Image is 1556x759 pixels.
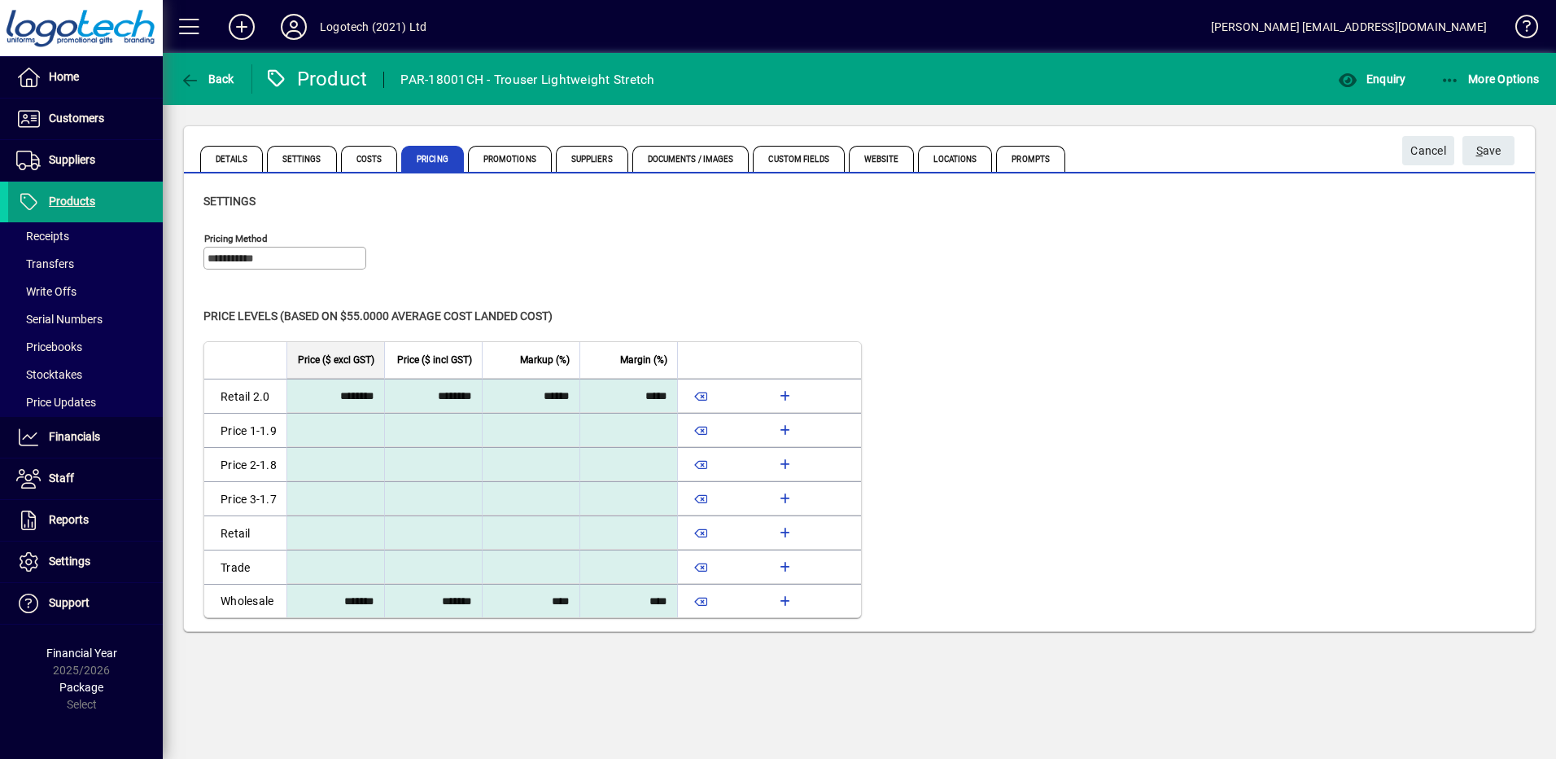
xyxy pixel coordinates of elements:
[1211,14,1487,40] div: [PERSON_NAME] [EMAIL_ADDRESS][DOMAIN_NAME]
[16,257,74,270] span: Transfers
[203,309,553,322] span: Price levels (based on $55.0000 Average cost landed cost)
[163,64,252,94] app-page-header-button: Back
[632,146,750,172] span: Documents / Images
[556,146,628,172] span: Suppliers
[16,368,82,381] span: Stocktakes
[401,146,464,172] span: Pricing
[176,64,238,94] button: Back
[400,67,654,93] div: PAR-18001CH - Trouser Lightweight Stretch
[268,12,320,42] button: Profile
[264,66,368,92] div: Product
[16,313,103,326] span: Serial Numbers
[8,57,163,98] a: Home
[16,340,82,353] span: Pricebooks
[8,278,163,305] a: Write Offs
[49,70,79,83] span: Home
[49,112,104,125] span: Customers
[298,351,374,369] span: Price ($ excl GST)
[918,146,992,172] span: Locations
[1436,64,1544,94] button: More Options
[1476,144,1483,157] span: S
[849,146,915,172] span: Website
[204,550,286,584] td: Trade
[49,596,90,609] span: Support
[8,458,163,499] a: Staff
[753,146,844,172] span: Custom Fields
[49,555,90,568] span: Settings
[468,146,552,172] span: Promotions
[204,481,286,516] td: Price 3-1.7
[49,430,100,443] span: Financials
[204,516,286,550] td: Retail
[8,361,163,388] a: Stocktakes
[1338,72,1405,86] span: Enquiry
[8,417,163,458] a: Financials
[1402,136,1454,165] button: Cancel
[267,146,337,172] span: Settings
[8,99,163,139] a: Customers
[8,583,163,624] a: Support
[59,681,103,694] span: Package
[216,12,268,42] button: Add
[49,472,74,485] span: Staff
[1334,64,1410,94] button: Enquiry
[8,388,163,416] a: Price Updates
[1476,138,1501,165] span: ave
[46,647,117,660] span: Financial Year
[8,140,163,181] a: Suppliers
[16,285,76,298] span: Write Offs
[996,146,1065,172] span: Prompts
[204,379,286,413] td: Retail 2.0
[8,250,163,278] a: Transfers
[8,222,163,250] a: Receipts
[8,333,163,361] a: Pricebooks
[1462,136,1514,165] button: Save
[49,195,95,208] span: Products
[620,351,667,369] span: Margin (%)
[180,72,234,86] span: Back
[1440,72,1540,86] span: More Options
[397,351,472,369] span: Price ($ incl GST)
[1410,138,1446,165] span: Cancel
[8,305,163,333] a: Serial Numbers
[203,195,256,208] span: Settings
[520,351,570,369] span: Markup (%)
[204,447,286,481] td: Price 2-1.8
[49,513,89,526] span: Reports
[204,413,286,447] td: Price 1-1.9
[8,542,163,582] a: Settings
[200,146,263,172] span: Details
[49,153,95,166] span: Suppliers
[204,584,286,617] td: Wholesale
[204,233,268,244] mat-label: Pricing method
[16,230,69,243] span: Receipts
[341,146,398,172] span: Costs
[16,396,96,409] span: Price Updates
[320,14,426,40] div: Logotech (2021) Ltd
[8,500,163,541] a: Reports
[1503,3,1536,56] a: Knowledge Base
